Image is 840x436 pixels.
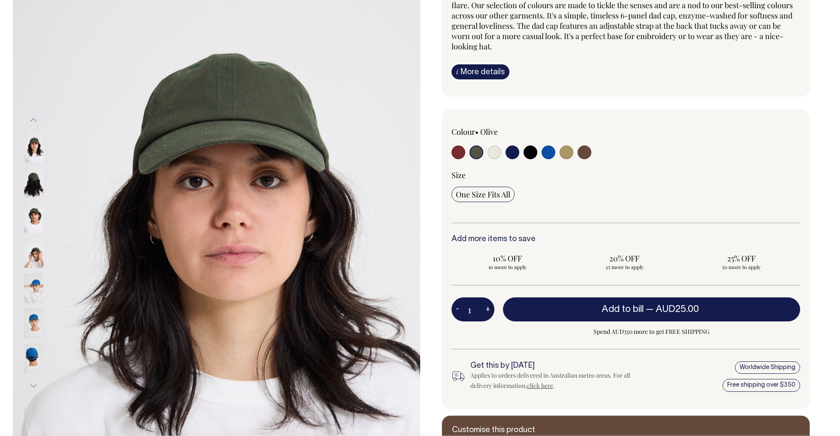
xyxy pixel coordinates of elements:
[456,67,458,76] span: i
[456,263,559,270] span: 10 more to apply
[690,263,793,270] span: 50 more to apply
[470,362,642,370] h6: Get this by [DATE]
[27,376,40,396] button: Next
[24,168,43,198] img: olive
[452,127,591,137] div: Colour
[470,370,642,391] div: Applies to orders delivered in Australian metro areas. For all delivery information, .
[456,189,510,200] span: One Size Fits All
[456,253,559,263] span: 10% OFF
[24,273,43,303] img: worker-blue
[480,127,498,137] label: Olive
[452,187,515,202] input: One Size Fits All
[24,203,43,233] img: olive
[527,381,553,390] a: click here
[646,305,701,314] span: —
[452,301,464,318] button: -
[602,305,644,314] span: Add to bill
[24,133,43,163] img: olive
[503,297,801,321] button: Add to bill —AUD25.00
[573,253,676,263] span: 20% OFF
[452,235,801,244] h6: Add more items to save
[452,64,509,79] a: iMore details
[452,251,563,273] input: 10% OFF 10 more to apply
[481,301,494,318] button: +
[24,344,43,374] img: worker-blue
[656,305,699,314] span: AUD25.00
[475,127,479,137] span: •
[27,111,40,130] button: Previous
[573,263,676,270] span: 25 more to apply
[686,251,798,273] input: 25% OFF 50 more to apply
[452,426,589,435] h6: Customise this product
[503,327,801,337] span: Spend AUD350 more to get FREE SHIPPING
[24,238,43,268] img: olive
[569,251,680,273] input: 20% OFF 25 more to apply
[24,309,43,339] img: worker-blue
[452,170,801,180] div: Size
[690,253,793,263] span: 25% OFF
